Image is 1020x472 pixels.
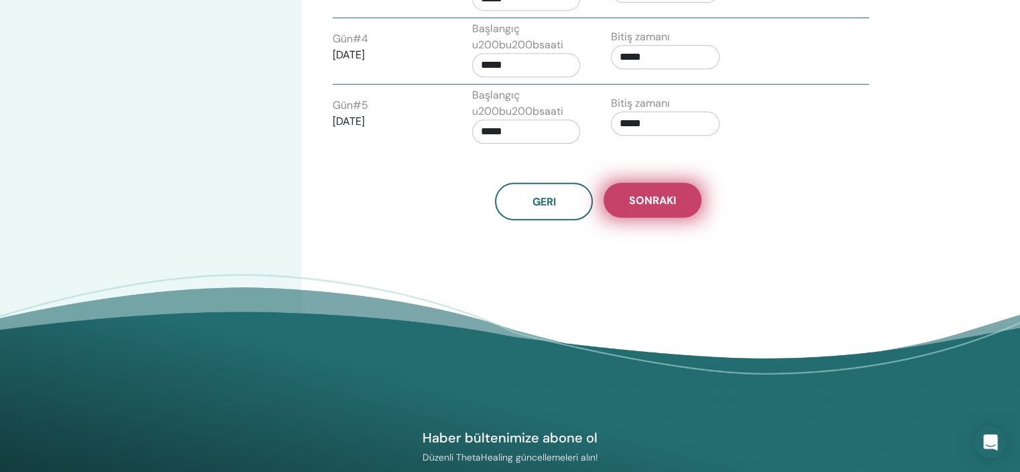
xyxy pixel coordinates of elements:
[604,183,701,218] button: Sonraki
[333,47,441,63] p: [DATE]
[629,193,676,207] span: Sonraki
[355,429,665,446] h4: Haber bültenimize abone ol
[333,113,441,130] p: [DATE]
[495,183,593,220] button: Geri
[611,95,670,111] label: Bitiş zamanı
[974,426,1007,459] div: Open Intercom Messenger
[532,195,556,209] span: Geri
[472,21,581,53] label: Başlangıç u200bu200bsaati
[333,97,368,113] label: Gün # 5
[333,31,368,47] label: Gün # 4
[472,87,581,120] label: Başlangıç u200bu200bsaati
[355,451,665,463] p: Düzenli ThetaHealing güncellemeleri alın!
[611,29,670,45] label: Bitiş zamanı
